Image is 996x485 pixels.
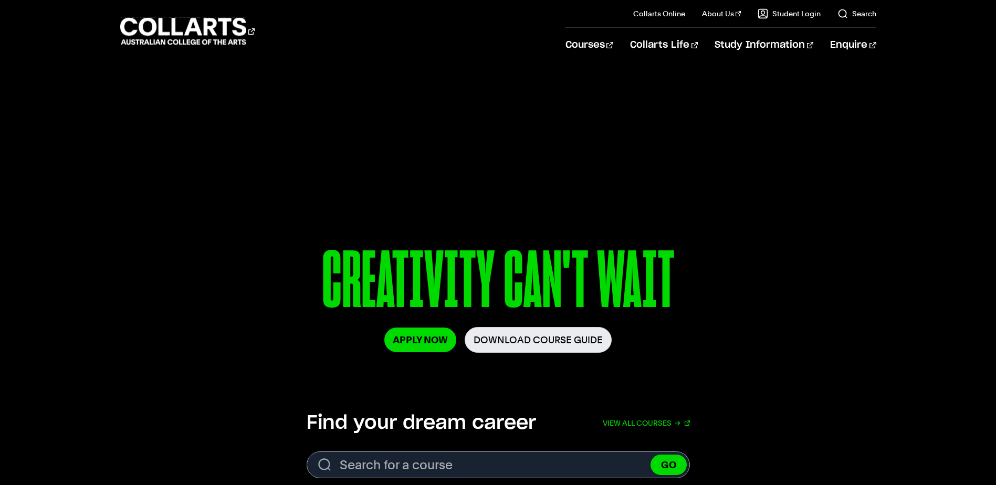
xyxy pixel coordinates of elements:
a: Courses [565,28,613,62]
form: Search [307,451,690,478]
input: Search for a course [307,451,690,478]
a: Study Information [715,28,813,62]
a: Collarts Life [630,28,698,62]
a: Apply Now [384,328,456,352]
p: CREATIVITY CAN'T WAIT [205,240,792,327]
button: GO [651,455,687,475]
a: View all courses [603,412,690,435]
a: Download Course Guide [465,327,612,353]
a: Student Login [758,8,821,19]
a: Enquire [830,28,876,62]
h2: Find your dream career [307,412,536,435]
a: Search [837,8,876,19]
a: Collarts Online [633,8,685,19]
a: About Us [702,8,741,19]
div: Go to homepage [120,16,255,46]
